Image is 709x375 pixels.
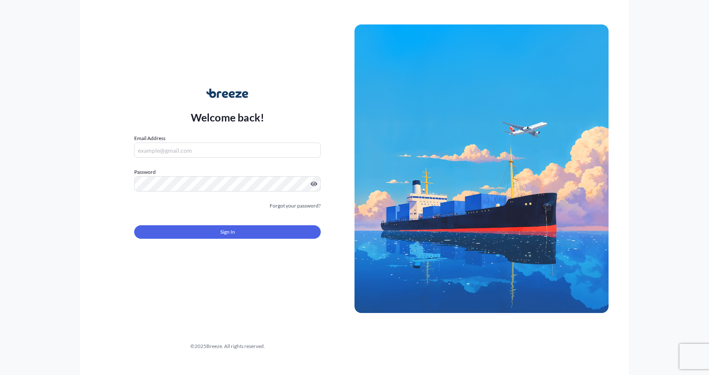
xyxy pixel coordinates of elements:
[134,134,165,143] label: Email Address
[134,168,321,176] label: Password
[100,342,354,351] div: © 2025 Breeze. All rights reserved.
[134,225,321,239] button: Sign In
[354,24,609,313] img: Ship illustration
[191,111,265,124] p: Welcome back!
[311,181,317,187] button: Show password
[270,202,321,210] a: Forgot your password?
[134,143,321,158] input: example@gmail.com
[220,228,235,236] span: Sign In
